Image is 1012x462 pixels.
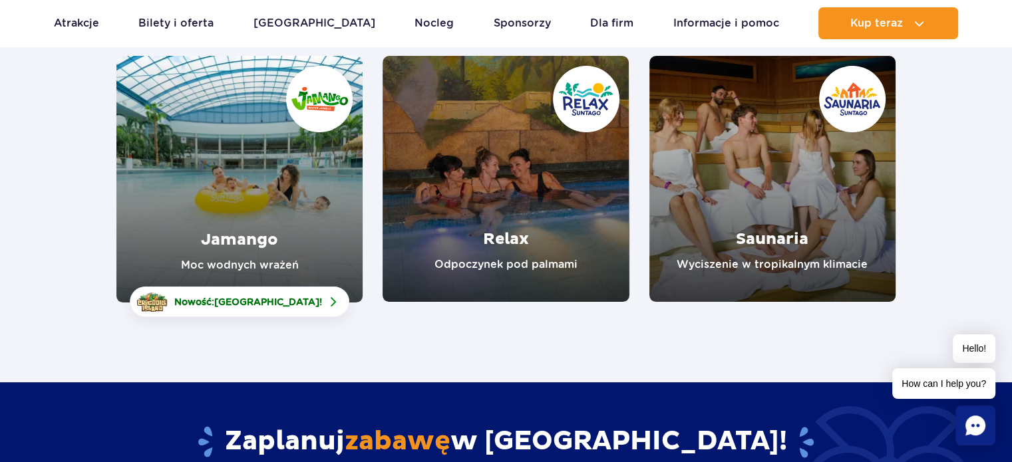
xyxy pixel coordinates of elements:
[955,405,995,445] div: Chat
[345,425,450,458] span: zabawę
[116,56,363,302] a: Jamango
[174,295,322,308] span: Nowość: !
[494,7,551,39] a: Sponsorzy
[415,7,454,39] a: Nocleg
[116,425,896,459] h2: Zaplanuj w [GEOGRAPHIC_DATA]!
[138,7,214,39] a: Bilety i oferta
[673,7,779,39] a: Informacje i pomoc
[130,287,349,317] a: Nowość:[GEOGRAPHIC_DATA]!
[214,296,319,307] span: [GEOGRAPHIC_DATA]
[818,7,958,39] button: Kup teraz
[383,56,629,302] a: Relax
[54,7,99,39] a: Atrakcje
[649,56,896,302] a: Saunaria
[590,7,633,39] a: Dla firm
[892,368,995,399] span: How can I help you?
[253,7,375,39] a: [GEOGRAPHIC_DATA]
[953,334,995,363] span: Hello!
[850,17,903,29] span: Kup teraz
